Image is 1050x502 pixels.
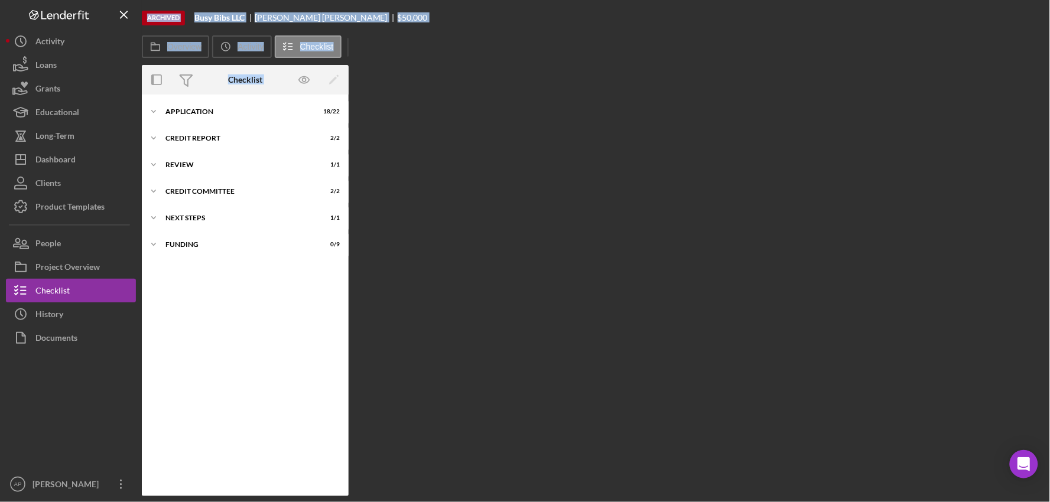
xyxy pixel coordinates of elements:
[318,241,340,248] div: 0 / 9
[35,279,70,305] div: Checklist
[6,326,136,350] button: Documents
[6,124,136,148] button: Long-Term
[35,77,60,103] div: Grants
[30,472,106,499] div: [PERSON_NAME]
[275,35,342,58] button: Checklist
[238,42,264,51] label: Activity
[1010,450,1038,478] div: Open Intercom Messenger
[318,135,340,142] div: 2 / 2
[35,30,64,56] div: Activity
[212,35,271,58] button: Activity
[35,255,100,282] div: Project Overview
[35,302,63,329] div: History
[318,108,340,115] div: 18 / 22
[6,77,136,100] button: Grants
[6,53,136,77] button: Loans
[6,171,136,195] button: Clients
[165,241,310,248] div: Funding
[35,171,61,198] div: Clients
[35,53,57,80] div: Loans
[6,255,136,279] button: Project Overview
[194,13,245,22] b: Busy Bibs LLC
[35,232,61,258] div: People
[142,11,185,25] div: Archived
[318,214,340,221] div: 1 / 1
[14,481,22,488] text: AP
[6,472,136,496] button: AP[PERSON_NAME]
[6,232,136,255] button: People
[318,188,340,195] div: 2 / 2
[165,108,310,115] div: Application
[167,42,201,51] label: Overview
[6,195,136,219] button: Product Templates
[6,279,136,302] button: Checklist
[6,302,136,326] button: History
[165,161,310,168] div: Review
[165,135,310,142] div: Credit report
[35,148,76,174] div: Dashboard
[318,161,340,168] div: 1 / 1
[35,195,105,221] div: Product Templates
[165,188,310,195] div: Credit Committee
[142,35,209,58] button: Overview
[35,100,79,127] div: Educational
[398,13,428,22] div: $50,000
[165,214,310,221] div: Next Steps
[6,30,136,53] button: Activity
[6,100,136,124] button: Educational
[6,148,136,171] button: Dashboard
[35,124,74,151] div: Long-Term
[255,13,398,22] div: [PERSON_NAME] [PERSON_NAME]
[300,42,334,51] label: Checklist
[228,75,262,84] div: Checklist
[35,326,77,353] div: Documents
